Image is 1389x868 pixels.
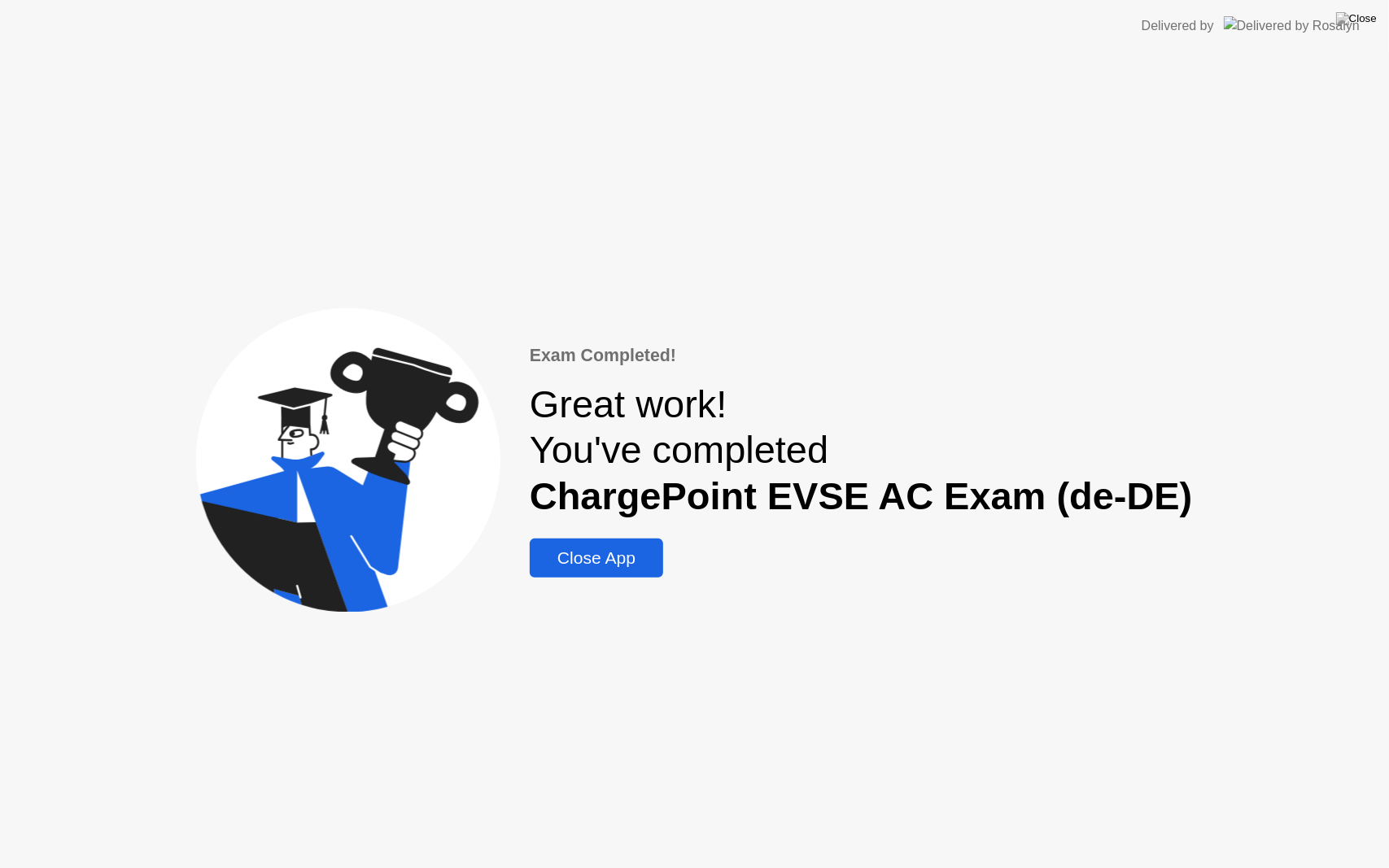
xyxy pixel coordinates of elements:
b: ChargePoint EVSE AC Exam (de-DE) [530,475,1193,517]
button: Close App [530,539,663,578]
div: Delivered by [1142,16,1214,36]
img: Delivered by Rosalyn [1224,16,1360,35]
div: Close App [535,548,658,568]
div: Exam Completed! [530,342,1193,369]
img: Close [1336,12,1377,25]
div: Great work! You've completed [530,382,1193,519]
